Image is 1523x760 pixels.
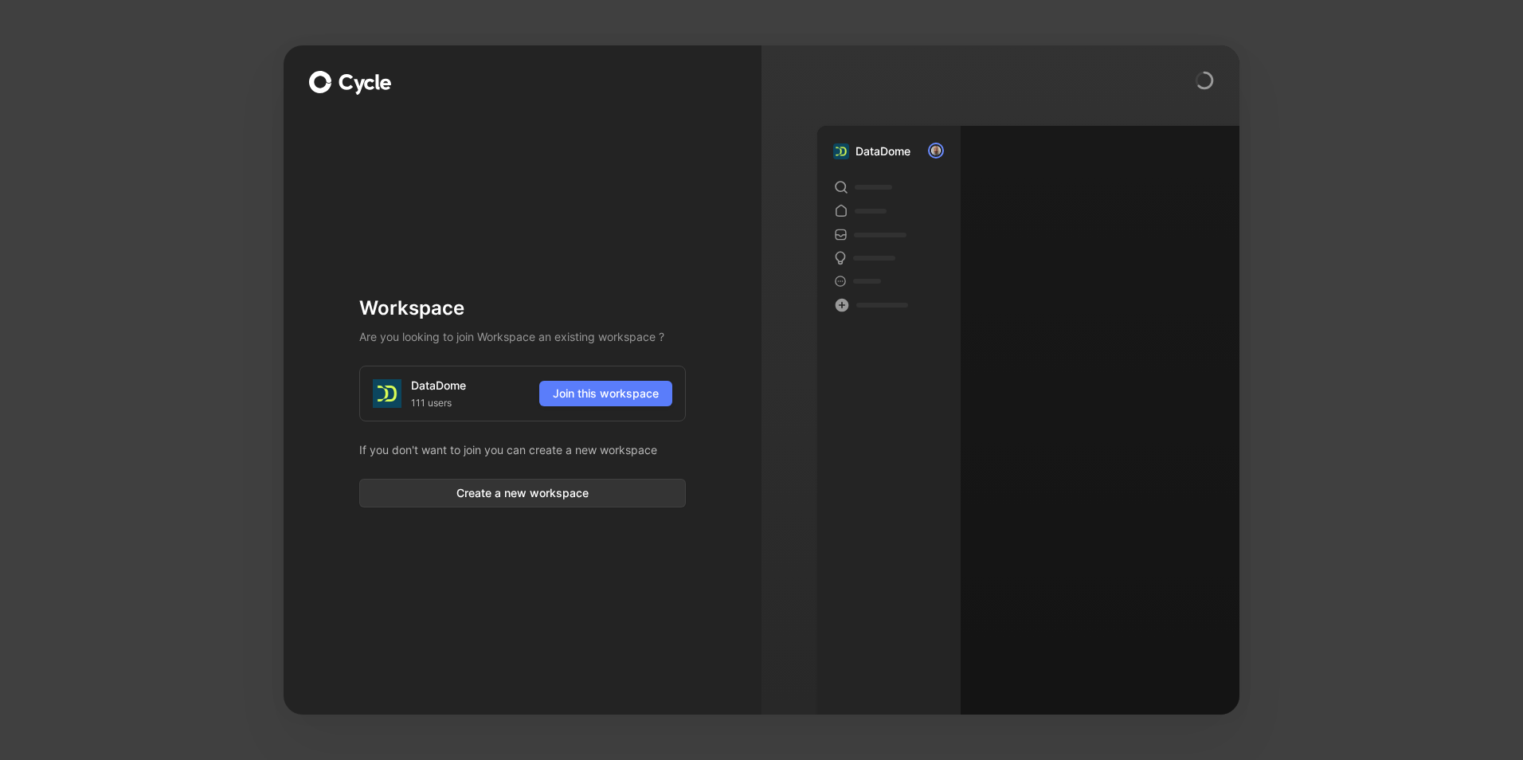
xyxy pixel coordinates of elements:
[930,144,942,157] img: avatar
[359,327,686,347] h2: Are you looking to join Workspace an existing workspace ?
[553,384,659,403] span: Join this workspace
[855,142,910,161] div: DataDome
[411,395,452,411] span: 111 users
[359,441,686,460] p: If you don't want to join you can create a new workspace
[373,379,401,408] img: logo
[539,381,672,406] button: Join this workspace
[833,143,849,159] img: 3681c01b-4521-4da1-bb35-4430ec53b48c.jpg
[411,376,466,395] div: DataDome
[359,296,686,321] h1: Workspace
[359,479,686,507] button: Create a new workspace
[373,484,672,503] span: Create a new workspace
